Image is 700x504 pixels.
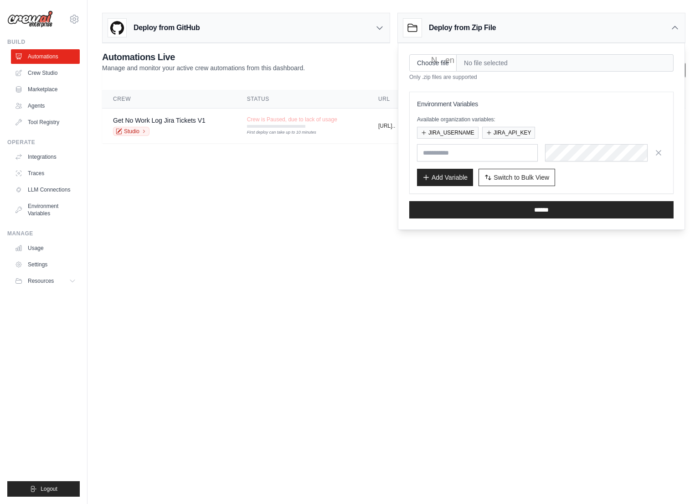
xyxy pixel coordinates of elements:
a: Marketplace [11,82,80,97]
a: Settings [11,257,80,272]
img: GitHub Logo [108,19,126,37]
a: Automations [11,49,80,64]
a: Usage [11,241,80,255]
a: LLM Connections [11,182,80,197]
a: Environment Variables [11,199,80,221]
span: Crew is Paused, due to lack of usage [247,116,337,123]
button: Add Variable [417,169,473,186]
span: Resources [28,277,54,285]
div: Manage [7,230,80,237]
input: Choose file [409,54,457,72]
button: Switch to Bulk View [479,169,555,186]
th: URL [367,90,423,109]
div: Build [7,38,80,46]
span: Switch to Bulk View [494,173,549,182]
a: Integrations [11,150,80,164]
a: Crew Studio [11,66,80,80]
a: Get No Work Log Jira Tickets V1 [113,117,206,124]
h3: Environment Variables [417,99,666,109]
p: Only .zip files are supported [409,73,674,81]
a: Studio [113,127,149,136]
h2: Automations Live [102,51,305,63]
iframe: Chat Widget [654,460,700,504]
p: Manage and monitor your active crew automations from this dashboard. [102,63,305,73]
button: JIRA_USERNAME [417,127,479,139]
div: Operate [7,139,80,146]
button: Resources [11,274,80,288]
img: Logo [7,10,53,28]
span: No file selected [457,54,674,72]
th: Status [236,90,367,109]
button: Logout [7,481,80,497]
a: Agents [11,99,80,113]
a: Traces [11,166,80,181]
th: Crew [102,90,236,109]
button: JIRA_API_KEY [482,127,535,139]
h3: Deploy from GitHub [134,22,200,33]
div: First deploy can take up to 10 minutes [247,130,305,136]
a: Tool Registry [11,115,80,130]
span: Logout [41,485,57,493]
h3: Deploy from Zip File [429,22,496,33]
p: Available organization variables: [417,116,666,123]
